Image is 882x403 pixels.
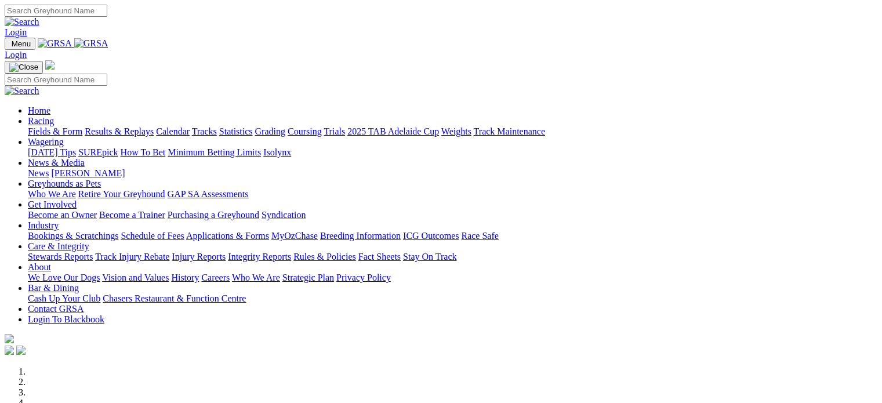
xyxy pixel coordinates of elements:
a: MyOzChase [271,231,318,241]
a: Privacy Policy [336,273,391,282]
a: Integrity Reports [228,252,291,262]
div: Care & Integrity [28,252,877,262]
a: Purchasing a Greyhound [168,210,259,220]
input: Search [5,5,107,17]
div: Greyhounds as Pets [28,189,877,199]
a: Schedule of Fees [121,231,184,241]
a: Get Involved [28,199,77,209]
a: Calendar [156,126,190,136]
a: Login [5,50,27,60]
div: Bar & Dining [28,293,877,304]
button: Toggle navigation [5,38,35,50]
a: Bookings & Scratchings [28,231,118,241]
div: News & Media [28,168,877,179]
a: Track Maintenance [474,126,545,136]
a: Become an Owner [28,210,97,220]
img: GRSA [74,38,108,49]
img: logo-grsa-white.png [45,60,55,70]
a: Careers [201,273,230,282]
div: Wagering [28,147,877,158]
img: logo-grsa-white.png [5,334,14,343]
a: Racing [28,116,54,126]
a: Statistics [219,126,253,136]
a: Who We Are [232,273,280,282]
a: Greyhounds as Pets [28,179,101,188]
a: Track Injury Rebate [95,252,169,262]
a: Cash Up Your Club [28,293,100,303]
img: Close [9,63,38,72]
a: Login [5,27,27,37]
a: Stewards Reports [28,252,93,262]
a: Fields & Form [28,126,82,136]
a: Industry [28,220,59,230]
a: SUREpick [78,147,118,157]
a: Trials [324,126,345,136]
a: Bar & Dining [28,283,79,293]
a: 2025 TAB Adelaide Cup [347,126,439,136]
a: Contact GRSA [28,304,84,314]
div: About [28,273,877,283]
a: Rules & Policies [293,252,356,262]
a: Chasers Restaurant & Function Centre [103,293,246,303]
a: Care & Integrity [28,241,89,251]
a: Login To Blackbook [28,314,104,324]
input: Search [5,74,107,86]
a: Grading [255,126,285,136]
img: GRSA [38,38,72,49]
a: Home [28,106,50,115]
a: News [28,168,49,178]
a: Weights [441,126,471,136]
img: twitter.svg [16,346,26,355]
a: About [28,262,51,272]
a: [PERSON_NAME] [51,168,125,178]
img: facebook.svg [5,346,14,355]
a: Coursing [288,126,322,136]
a: Stay On Track [403,252,456,262]
a: Minimum Betting Limits [168,147,261,157]
a: Who We Are [28,189,76,199]
a: Results & Replays [85,126,154,136]
a: Race Safe [461,231,498,241]
a: News & Media [28,158,85,168]
a: We Love Our Dogs [28,273,100,282]
a: [DATE] Tips [28,147,76,157]
div: Racing [28,126,877,137]
div: Get Involved [28,210,877,220]
a: Applications & Forms [186,231,269,241]
a: Syndication [262,210,306,220]
a: Injury Reports [172,252,226,262]
a: Vision and Values [102,273,169,282]
a: Retire Your Greyhound [78,189,165,199]
a: Wagering [28,137,64,147]
a: Tracks [192,126,217,136]
img: Search [5,17,39,27]
button: Toggle navigation [5,61,43,74]
div: Industry [28,231,877,241]
a: Become a Trainer [99,210,165,220]
a: Isolynx [263,147,291,157]
a: Fact Sheets [358,252,401,262]
img: Search [5,86,39,96]
a: ICG Outcomes [403,231,459,241]
a: Breeding Information [320,231,401,241]
a: GAP SA Assessments [168,189,249,199]
span: Menu [12,39,31,48]
a: History [171,273,199,282]
a: Strategic Plan [282,273,334,282]
a: How To Bet [121,147,166,157]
